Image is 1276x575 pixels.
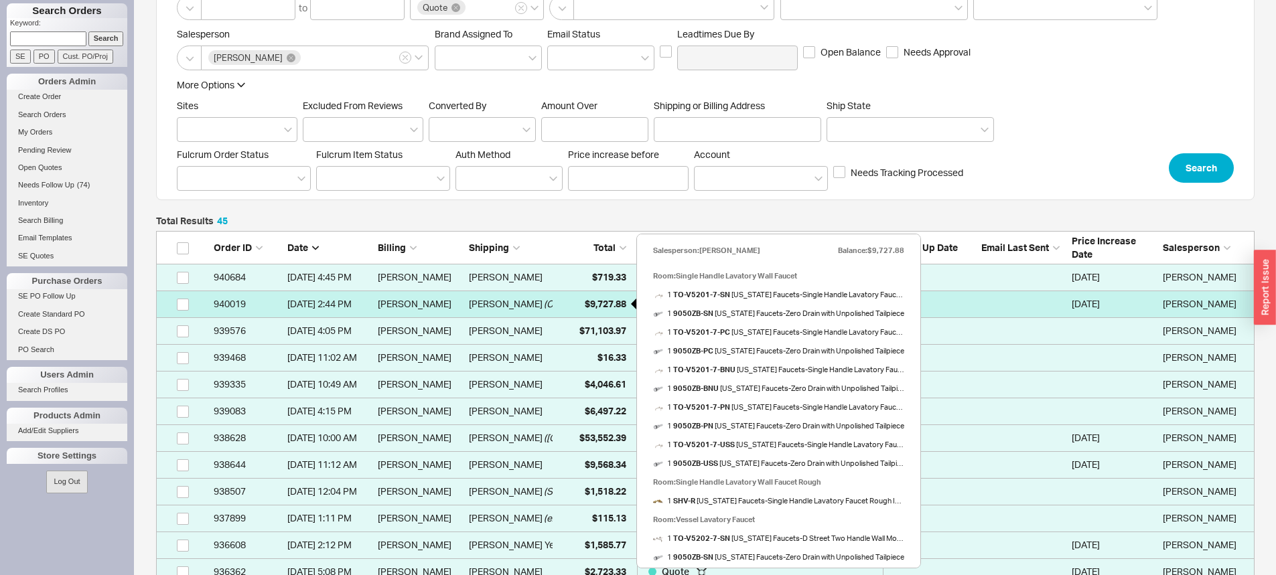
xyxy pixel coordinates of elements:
[156,425,1255,452] a: 938628[DATE] 10:00 AM[PERSON_NAME][PERSON_NAME]([GEOGRAPHIC_DATA])$53,552.39Quote [DATE][DATE][PE...
[653,416,904,435] a: 1 9050ZB-PN [US_STATE] Faucets-Zero Drain with Unpolished Tailpiece
[803,46,815,58] input: Open Balance
[1163,371,1247,398] div: Sephrina Martinez-Hall
[214,344,281,371] div: 939468
[469,264,543,291] div: [PERSON_NAME]
[673,552,713,562] b: 9050ZB-SN
[7,143,127,157] a: Pending Review
[694,149,730,160] span: Account
[287,291,372,317] div: 9/17/25 2:44 PM
[653,241,760,260] div: Salesperson: [PERSON_NAME]
[58,50,113,64] input: Cust. PO/Proj
[653,285,904,304] a: 1 TO-V5201-7-SN [US_STATE] Faucets-Single Handle Lavatory Faucet Trim
[214,291,281,317] div: 940019
[641,56,649,61] svg: open menu
[7,249,127,263] a: SE Quotes
[1163,424,1247,451] div: Sephrina Martinez-Hall
[7,424,127,438] a: Add/Edit Suppliers
[673,496,695,505] b: SHV-R
[156,345,1255,372] a: 939468[DATE] 11:02 AM[PERSON_NAME][PERSON_NAME]$16.33Quote [DATE][PERSON_NAME]
[214,398,281,424] div: 939083
[177,149,269,160] span: Fulcrum Order Status
[33,50,55,64] input: PO
[7,90,127,104] a: Create Order
[673,402,730,412] b: TO-V5201-7-PN
[673,533,730,543] b: TO-V5202-7-SN
[653,422,663,432] img: 9050ZB-1_nlyqg3
[287,371,372,398] div: 9/11/25 10:49 AM
[653,304,904,323] a: 1 9050ZB-SN [US_STATE] Faucets-Zero Drain with Unpolished Tailpiece
[10,50,31,64] input: SE
[1163,478,1247,505] div: Sephrina Martinez-Hall
[214,264,281,291] div: 940684
[653,398,904,416] a: 1 TO-V5201-7-PN [US_STATE] Faucets-Single Handle Lavatory Faucet Trim
[1163,242,1220,253] span: Salesperson
[981,241,1066,254] div: Email Last Sent
[287,424,372,451] div: 9/9/25 10:00 AM
[184,122,194,137] input: Sites
[429,100,486,111] span: Converted By
[287,531,372,558] div: 8/28/25 2:12 PM
[455,149,510,160] span: Auth Method
[469,531,581,558] div: [PERSON_NAME] Yeganah
[214,451,281,478] div: 938644
[469,505,543,531] div: [PERSON_NAME]
[834,122,843,137] input: Ship State
[592,512,626,523] span: $115.13
[1072,291,1156,317] div: 9/28/25
[653,341,904,360] a: 1 9050ZB-PC [US_STATE] Faucets-Zero Drain with Unpolished Tailpiece
[559,241,626,254] div: Total
[827,100,871,111] span: Ship State
[544,505,603,531] span: ( extension kit )
[7,448,127,464] div: Store Settings
[653,379,904,398] a: 1 9050ZB-BNU [US_STATE] Faucets-Zero Drain with Unpolished Tailpiece
[177,78,234,92] div: More Options
[1072,264,1156,291] div: 9/28/25
[890,242,958,253] span: Follow Up Date
[214,505,281,531] div: 937899
[653,459,663,469] img: 9050ZB-1_nlyqg3
[1072,424,1156,451] div: 9/29/25
[469,371,543,398] div: [PERSON_NAME]
[653,553,663,563] img: 9050ZB-1_nlyqg3
[324,171,333,186] input: Fulcrum Item Status
[7,74,127,90] div: Orders Admin
[541,117,648,142] input: Amount Over
[673,440,735,449] b: TO-V5201-7-USS
[653,347,663,357] img: 9050ZB-1_nlyqg3
[214,317,281,344] div: 939576
[1186,160,1217,176] span: Search
[1163,291,1247,317] div: Sephrina Martinez-Hall
[378,371,462,398] div: [PERSON_NAME]
[653,323,904,341] a: 1 TO-V5201-7-PC [US_STATE] Faucets-Single Handle Lavatory Faucet Trim
[156,216,228,226] h5: Total Results
[217,215,228,226] span: 45
[287,451,372,478] div: 9/8/25 11:12 AM
[1169,153,1234,183] button: Search
[378,264,462,291] div: [PERSON_NAME]
[378,505,462,531] div: [PERSON_NAME]
[287,344,372,371] div: 9/11/25 11:02 AM
[673,309,713,318] b: 9050ZB-SN
[653,473,904,491] div: Room: Single Handle Lavatory Wall Faucet Rough
[88,31,124,46] input: Search
[435,28,512,39] span: Brand Assigned To
[378,344,462,371] div: [PERSON_NAME]
[814,176,823,181] svg: open menu
[653,435,904,454] a: 1 TO-V5201-7-USS [US_STATE] Faucets-Single Handle Lavatory Faucet Trim
[156,532,1255,559] a: 936608[DATE] 2:12 PM[PERSON_NAME][PERSON_NAME] Yeganah$1,585.77Quote [DATE][DATE][PERSON_NAME]
[7,273,127,289] div: Purchase Orders
[378,424,462,451] div: [PERSON_NAME]
[18,181,74,189] span: Needs Follow Up
[214,241,281,254] div: Order ID
[378,478,462,505] div: [PERSON_NAME]
[410,127,418,133] svg: open menu
[1072,235,1136,260] span: Price Increase Date
[654,100,821,112] span: Shipping or Billing Address
[469,451,543,478] div: [PERSON_NAME]
[378,241,462,254] div: Billing
[653,534,663,544] img: TO-V5202-7-SN-dl1_ezvj21
[177,28,429,40] span: Salesperson
[7,289,127,303] a: SE PO Follow Up
[544,424,642,451] span: ( [GEOGRAPHIC_DATA] )
[1163,241,1247,254] div: Salesperson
